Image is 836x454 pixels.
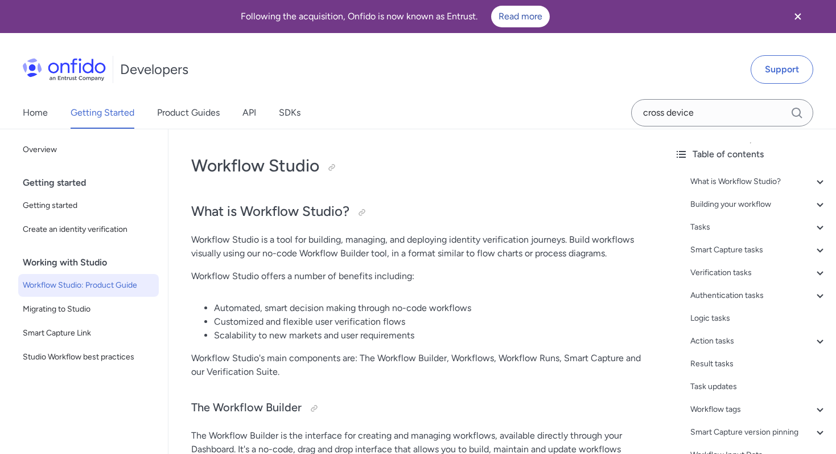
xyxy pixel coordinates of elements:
a: Authentication tasks [690,289,827,302]
span: Create an identity verification [23,223,154,236]
input: Onfido search input field [631,99,813,126]
a: Verification tasks [690,266,827,280]
a: SDKs [279,97,300,129]
div: Getting started [23,171,163,194]
img: Onfido Logo [23,58,106,81]
span: Smart Capture Link [23,326,154,340]
h2: What is Workflow Studio? [191,202,643,222]
a: Support [751,55,813,84]
p: Workflow Studio is a tool for building, managing, and deploying identity verification journeys. B... [191,233,643,260]
h1: Developers [120,60,188,79]
a: Smart Capture tasks [690,243,827,257]
a: Logic tasks [690,312,827,325]
div: Working with Studio [23,251,163,274]
a: Smart Capture Link [18,322,159,345]
a: Smart Capture version pinning [690,426,827,439]
a: Overview [18,138,159,161]
li: Customized and flexible user verification flows [214,315,643,329]
a: Migrating to Studio [18,298,159,321]
span: Overview [23,143,154,157]
span: Migrating to Studio [23,302,154,316]
a: API [242,97,256,129]
div: Following the acquisition, Onfido is now known as Entrust. [14,6,777,27]
a: Read more [491,6,550,27]
svg: Close banner [791,10,805,23]
p: Workflow Studio's main components are: The Workflow Builder, Workflows, Workflow Runs, Smart Capt... [191,351,643,379]
a: Getting started [18,194,159,217]
div: Table of contents [674,148,827,161]
a: Building your workflow [690,198,827,211]
button: Close banner [777,2,819,31]
li: Scalability to new markets and user requirements [214,329,643,342]
h1: Workflow Studio [191,154,643,177]
p: Workflow Studio offers a number of benefits including: [191,269,643,283]
span: Studio Workflow best practices [23,350,154,364]
a: Workflow Studio: Product Guide [18,274,159,297]
a: Product Guides [157,97,220,129]
span: Workflow Studio: Product Guide [23,279,154,292]
a: Task updates [690,380,827,394]
span: Getting started [23,199,154,212]
a: Create an identity verification [18,218,159,241]
a: What is Workflow Studio? [690,175,827,189]
a: Action tasks [690,334,827,348]
a: Getting Started [71,97,134,129]
h3: The Workflow Builder [191,399,643,418]
a: Home [23,97,48,129]
li: Automated, smart decision making through no-code workflows [214,301,643,315]
a: Studio Workflow best practices [18,346,159,369]
a: Result tasks [690,357,827,371]
a: Tasks [690,220,827,234]
a: Workflow tags [690,403,827,416]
